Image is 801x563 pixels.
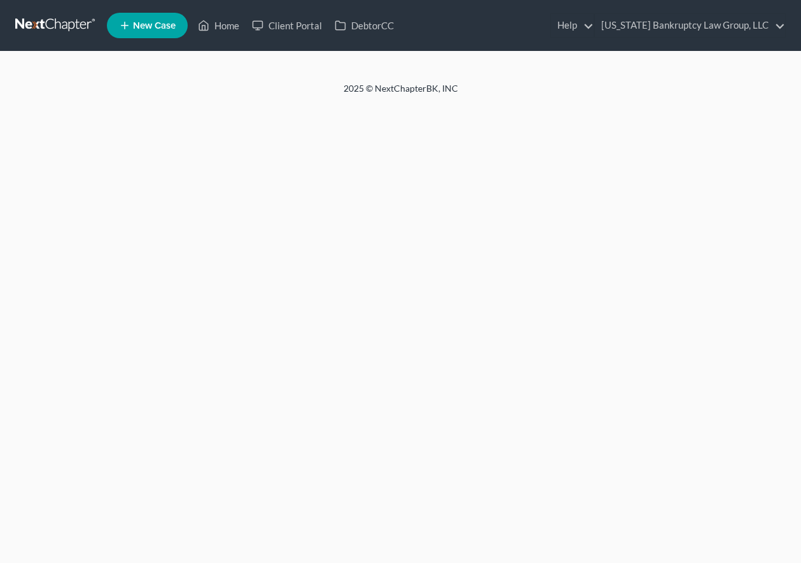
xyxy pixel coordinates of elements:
[246,14,328,37] a: Client Portal
[192,14,246,37] a: Home
[595,14,785,37] a: [US_STATE] Bankruptcy Law Group, LLC
[107,13,188,38] new-legal-case-button: New Case
[38,82,763,105] div: 2025 © NextChapterBK, INC
[328,14,400,37] a: DebtorCC
[551,14,594,37] a: Help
